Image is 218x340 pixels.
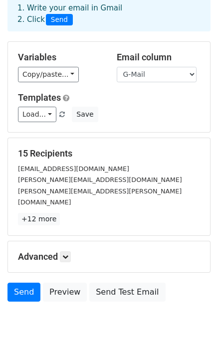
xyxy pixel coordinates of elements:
[89,283,165,302] a: Send Test Email
[10,2,208,25] div: 1. Write your email in Gmail 2. Click
[168,292,218,340] iframe: Chat Widget
[18,187,182,206] small: [PERSON_NAME][EMAIL_ADDRESS][PERSON_NAME][DOMAIN_NAME]
[18,92,61,103] a: Templates
[43,283,87,302] a: Preview
[18,107,56,122] a: Load...
[18,52,102,63] h5: Variables
[18,67,79,82] a: Copy/paste...
[117,52,201,63] h5: Email column
[46,14,73,26] span: Send
[72,107,98,122] button: Save
[18,213,60,225] a: +12 more
[18,251,200,262] h5: Advanced
[18,148,200,159] h5: 15 Recipients
[7,283,40,302] a: Send
[18,176,182,183] small: [PERSON_NAME][EMAIL_ADDRESS][DOMAIN_NAME]
[18,165,129,172] small: [EMAIL_ADDRESS][DOMAIN_NAME]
